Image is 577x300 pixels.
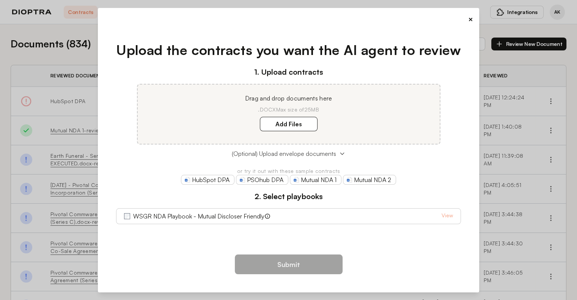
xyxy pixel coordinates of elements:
button: Submit [235,254,343,274]
p: .DOCX Max size of 25MB [147,106,431,113]
label: WSGR NDA Playbook - Mutual Discloser Friendly [133,212,264,221]
span: (Optional) Upload envelope documents [232,149,336,158]
a: PSOhub DPA [236,175,288,185]
a: View [442,212,453,221]
label: Add Files [260,117,318,131]
button: × [468,14,473,25]
a: HubSpot DPA [181,175,234,185]
h1: Upload the contracts you want the AI agent to review [116,40,461,60]
p: Drag and drop documents here [147,94,431,103]
a: Mutual NDA 2 [343,175,396,185]
h3: 2. Select playbooks [116,191,461,202]
button: (Optional) Upload envelope documents [116,149,461,158]
h3: 1. Upload contracts [116,66,461,78]
p: or try it out with these sample contracts [116,167,461,175]
a: Mutual NDA 1 [290,175,341,185]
